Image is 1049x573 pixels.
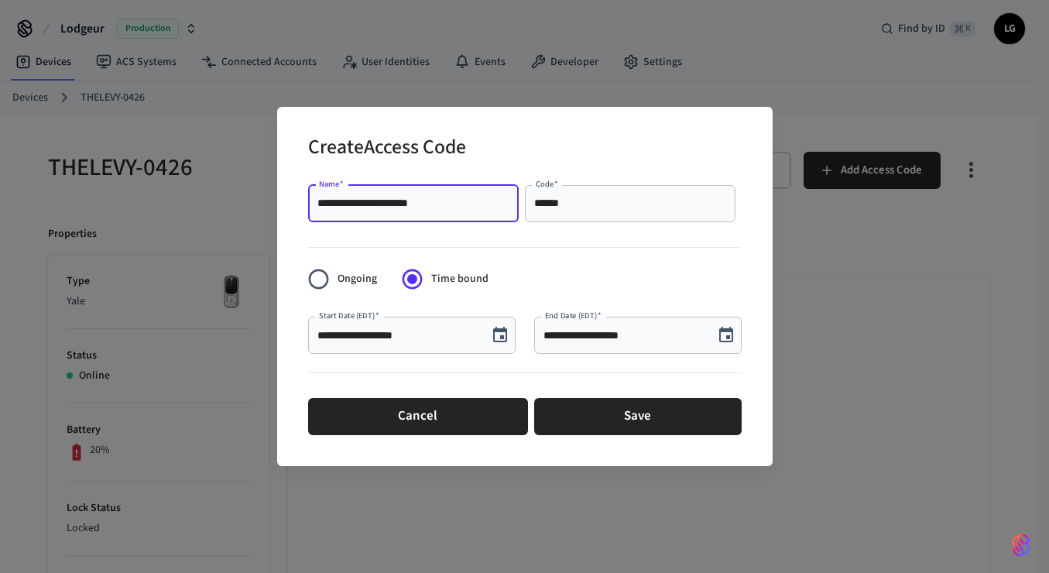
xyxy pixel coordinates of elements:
button: Cancel [308,398,528,435]
span: Time bound [431,271,489,287]
span: Ongoing [338,271,377,287]
button: Choose date, selected date is Sep 15, 2025 [711,320,742,351]
label: Start Date (EDT) [319,310,379,321]
h2: Create Access Code [308,125,466,173]
label: End Date (EDT) [545,310,601,321]
button: Choose date, selected date is Sep 15, 2025 [485,320,516,351]
img: SeamLogoGradient.69752ec5.svg [1012,533,1030,558]
label: Code [536,178,558,190]
label: Name [319,178,344,190]
button: Save [534,398,742,435]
